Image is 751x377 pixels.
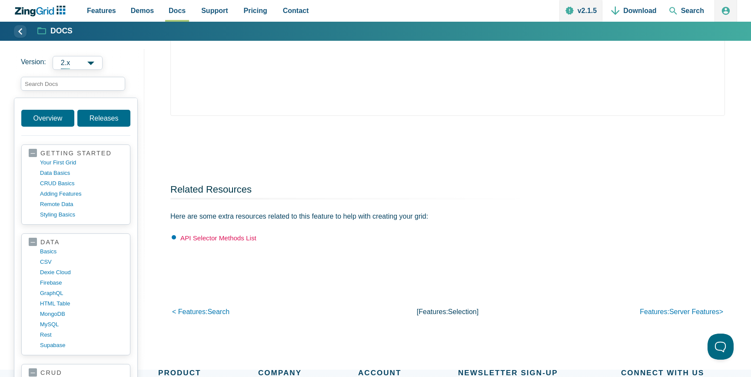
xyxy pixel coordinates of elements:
span: search [207,308,229,315]
a: HTML table [40,299,123,309]
input: search input [21,77,125,91]
span: server features [669,308,719,315]
a: rest [40,330,123,341]
a: Related Resources [170,184,252,195]
a: Releases [77,110,130,127]
a: styling basics [40,210,123,220]
a: CSV [40,257,123,268]
a: data [29,239,123,247]
a: API Selector Methods List [180,234,256,242]
a: supabase [40,341,123,351]
span: Features [87,5,116,16]
span: Pricing [244,5,267,16]
span: Version: [21,56,46,70]
p: [features: ] [356,306,540,318]
a: remote data [40,200,123,210]
a: GraphQL [40,288,123,299]
strong: Docs [50,27,73,35]
a: dexie cloud [40,268,123,278]
span: selection [448,308,477,315]
a: features:server features> [640,308,723,315]
p: Here are some extra resources related to this feature to help with creating your grid: [170,210,535,222]
span: Docs [169,5,186,16]
a: basics [40,247,123,257]
a: ZingChart Logo. Click to return to the homepage [14,6,70,16]
a: Docs [38,26,73,36]
a: your first grid [40,158,123,168]
span: Contact [283,5,309,16]
span: Demos [131,5,154,16]
a: CRUD basics [40,179,123,189]
a: firebase [40,278,123,288]
a: getting started [29,150,123,158]
span: Support [201,5,228,16]
a: Overview [21,110,74,127]
iframe: Help Scout Beacon - Open [708,334,734,360]
a: data basics [40,168,123,179]
a: adding features [40,189,123,200]
a: MongoDB [40,309,123,320]
label: Versions [21,56,137,70]
a: MySQL [40,320,123,330]
a: < features:search [172,308,229,315]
